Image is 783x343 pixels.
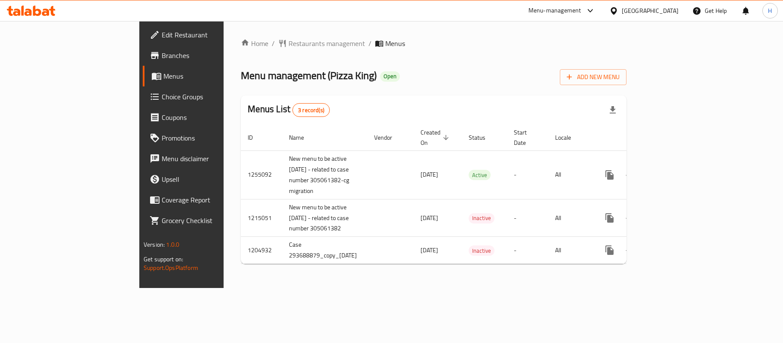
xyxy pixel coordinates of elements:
[599,165,620,185] button: more
[143,210,270,231] a: Grocery Checklist
[241,125,689,264] table: enhanced table
[602,100,623,120] div: Export file
[514,127,538,148] span: Start Date
[469,170,491,180] span: Active
[162,112,263,122] span: Coupons
[560,69,626,85] button: Add New Menu
[421,212,438,224] span: [DATE]
[620,165,641,185] button: Change Status
[768,6,772,15] span: H
[469,213,494,223] span: Inactive
[166,239,179,250] span: 1.0.0
[421,245,438,256] span: [DATE]
[622,6,679,15] div: [GEOGRAPHIC_DATA]
[421,127,451,148] span: Created On
[241,66,377,85] span: Menu management ( Pizza King )
[548,237,593,264] td: All
[620,240,641,260] button: Change Status
[567,72,620,83] span: Add New Menu
[599,208,620,228] button: more
[143,45,270,66] a: Branches
[620,208,641,228] button: Change Status
[289,132,315,143] span: Name
[248,132,264,143] span: ID
[380,73,400,80] span: Open
[374,132,403,143] span: Vendor
[507,199,548,237] td: -
[599,240,620,260] button: more
[272,38,275,49] li: /
[469,246,494,256] span: Inactive
[143,86,270,107] a: Choice Groups
[380,71,400,82] div: Open
[143,66,270,86] a: Menus
[593,125,689,151] th: Actions
[144,254,183,265] span: Get support on:
[163,71,263,81] span: Menus
[282,237,367,264] td: Case 293688879_copy_[DATE]
[143,128,270,148] a: Promotions
[293,106,329,114] span: 3 record(s)
[292,103,330,117] div: Total records count
[289,38,365,49] span: Restaurants management
[144,239,165,250] span: Version:
[143,190,270,210] a: Coverage Report
[368,38,372,49] li: /
[162,30,263,40] span: Edit Restaurant
[162,133,263,143] span: Promotions
[162,153,263,164] span: Menu disclaimer
[143,169,270,190] a: Upsell
[143,148,270,169] a: Menu disclaimer
[143,107,270,128] a: Coupons
[421,169,438,180] span: [DATE]
[528,6,581,16] div: Menu-management
[143,24,270,45] a: Edit Restaurant
[248,103,330,117] h2: Menus List
[385,38,405,49] span: Menus
[469,132,497,143] span: Status
[507,150,548,199] td: -
[548,199,593,237] td: All
[282,150,367,199] td: New menu to be active [DATE] - related to case number 305061382-cg migration
[162,215,263,226] span: Grocery Checklist
[548,150,593,199] td: All
[162,92,263,102] span: Choice Groups
[162,195,263,205] span: Coverage Report
[241,38,626,49] nav: breadcrumb
[144,262,198,273] a: Support.OpsPlatform
[162,50,263,61] span: Branches
[469,213,494,224] div: Inactive
[555,132,582,143] span: Locale
[162,174,263,184] span: Upsell
[282,199,367,237] td: New menu to be active [DATE] - related to case number 305061382
[507,237,548,264] td: -
[278,38,365,49] a: Restaurants management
